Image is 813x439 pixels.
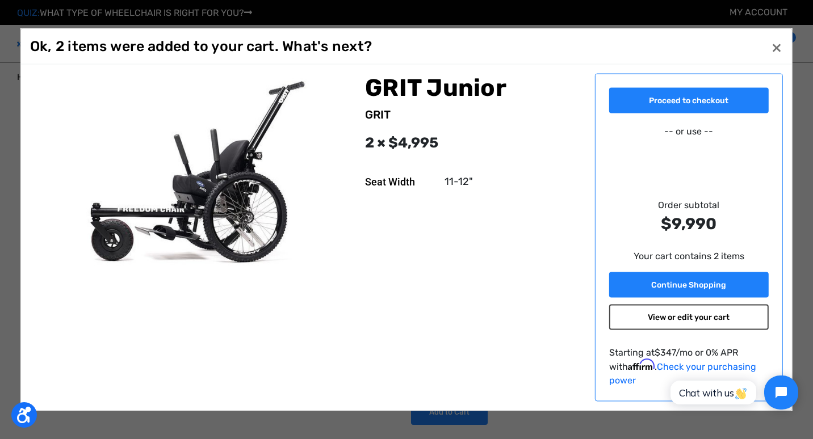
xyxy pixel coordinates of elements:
iframe: PayPal-paypal [609,143,769,166]
div: 2 × $4,995 [365,132,581,154]
span: $347 [655,347,676,358]
div: Order subtotal [609,199,769,236]
dt: Seat Width [365,174,437,189]
h1: Ok, 2 items were added to your cart. What's next? [30,38,372,55]
span: Affirm [628,359,655,370]
dd: 11-12" [445,174,473,189]
p: Your cart contains 2 items [609,250,769,263]
span: × [772,36,782,57]
p: -- or use -- [609,125,769,138]
div: GRIT [365,106,581,123]
iframe: Tidio Chat [658,366,808,419]
p: Starting at /mo or 0% APR with . [609,346,769,387]
h2: GRIT Junior [365,74,581,102]
a: Continue Shopping [609,272,769,298]
a: Check your purchasing power - Learn more about Affirm Financing (opens in modal) [609,361,756,386]
a: View or edit your cart [609,305,769,330]
img: GRIT Junior: GRIT Freedom Chair all terrain wheelchair engineered specifically for kids [44,74,351,279]
a: Proceed to checkout [609,88,769,113]
strong: $9,990 [609,212,769,236]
